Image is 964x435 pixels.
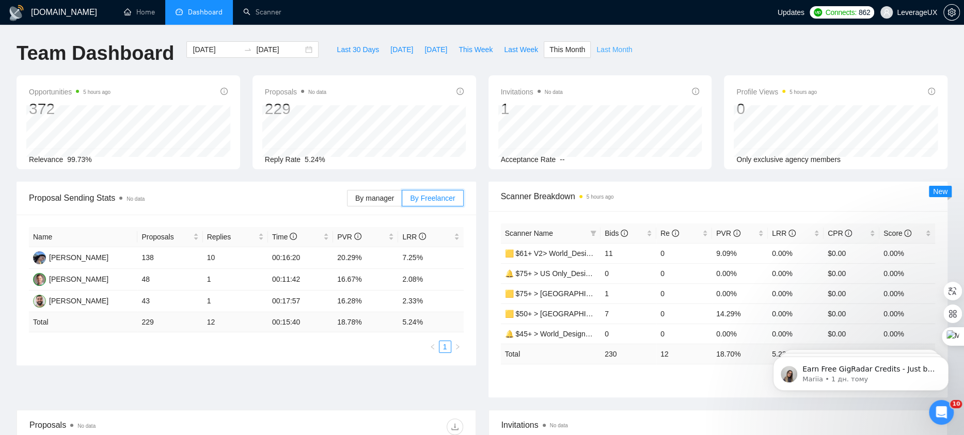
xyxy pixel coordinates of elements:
[588,225,598,241] span: filter
[29,155,63,164] span: Relevance
[904,230,911,237] span: info-circle
[137,291,202,312] td: 43
[188,8,223,17] span: Dashboard
[398,312,463,332] td: 5.24 %
[828,229,852,237] span: CPR
[656,263,712,283] td: 0
[656,283,712,303] td: 0
[733,230,740,237] span: info-circle
[778,8,804,17] span: Updates
[331,41,385,58] button: Last 30 Days
[33,275,108,283] a: TV[PERSON_NAME]
[268,269,333,291] td: 00:11:42
[459,44,493,55] span: This Week
[203,227,268,247] th: Replies
[265,99,326,119] div: 229
[451,341,464,353] li: Next Page
[596,44,632,55] span: Last Month
[265,155,301,164] span: Reply Rate
[501,99,563,119] div: 1
[501,344,601,364] td: Total
[501,190,936,203] span: Scanner Breakdown
[29,418,246,435] div: Proposals
[950,400,962,408] span: 10
[928,88,935,95] span: info-circle
[824,243,879,263] td: $0.00
[398,247,463,269] td: 7.25%
[193,44,240,55] input: Start date
[504,44,538,55] span: Last Week
[736,155,841,164] span: Only exclusive agency members
[824,303,879,324] td: $0.00
[736,86,817,98] span: Profile Views
[137,247,202,269] td: 138
[712,344,768,364] td: 18.70 %
[398,291,463,312] td: 2.33%
[207,231,256,243] span: Replies
[600,324,656,344] td: 0
[883,229,911,237] span: Score
[943,8,960,17] a: setting
[501,86,563,98] span: Invitations
[451,341,464,353] button: right
[505,229,553,237] span: Scanner Name
[390,44,413,55] span: [DATE]
[244,45,252,54] span: swap-right
[33,296,108,304] a: RL[PERSON_NAME]
[672,230,679,237] span: info-circle
[768,324,824,344] td: 0.00%
[272,233,297,241] span: Time
[716,229,740,237] span: PVR
[33,273,46,286] img: TV
[398,269,463,291] td: 2.08%
[29,99,110,119] div: 372
[333,312,398,332] td: 18.78 %
[712,243,768,263] td: 9.09%
[656,344,712,364] td: 12
[712,324,768,344] td: 0.00%
[268,312,333,332] td: 00:15:40
[203,247,268,269] td: 10
[49,252,108,263] div: [PERSON_NAME]
[824,263,879,283] td: $0.00
[814,8,822,17] img: upwork-logo.png
[600,243,656,263] td: 11
[656,303,712,324] td: 0
[439,341,451,352] a: 1
[712,283,768,303] td: 0.00%
[127,196,145,202] span: No data
[712,263,768,283] td: 0.00%
[772,229,796,237] span: LRR
[29,227,137,247] th: Name
[355,194,394,202] span: By manager
[656,324,712,344] td: 0
[944,8,959,17] span: setting
[244,45,252,54] span: to
[308,89,326,95] span: No data
[943,4,960,21] button: setting
[424,44,447,55] span: [DATE]
[220,88,228,95] span: info-circle
[879,243,935,263] td: 0.00%
[305,155,325,164] span: 5.24%
[141,231,191,243] span: Proposals
[67,155,91,164] span: 99.73%
[430,344,436,350] span: left
[712,303,768,324] td: 14.29%
[789,89,817,95] time: 5 hours ago
[768,243,824,263] td: 0.00%
[176,8,183,15] span: dashboard
[505,330,633,338] a: 🔔 $45+ > World_Design+Dev_General
[29,191,347,204] span: Proposal Sending Stats
[859,7,870,18] span: 862
[736,99,817,119] div: 0
[337,233,361,241] span: PVR
[426,341,439,353] li: Previous Page
[600,344,656,364] td: 230
[410,194,455,202] span: By Freelancer
[453,41,498,58] button: This Week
